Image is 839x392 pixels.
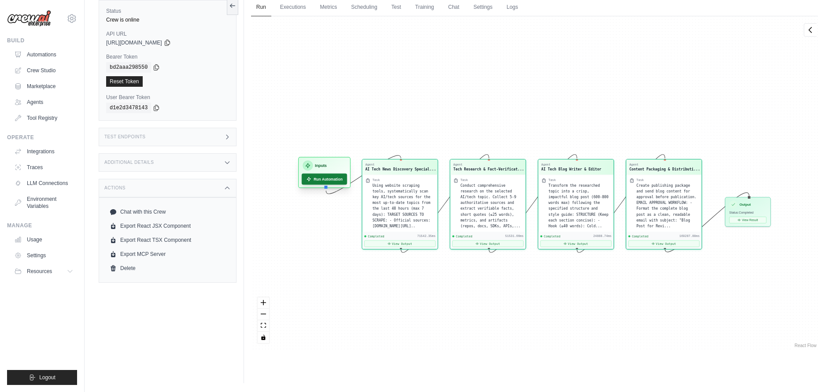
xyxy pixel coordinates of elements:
[11,111,77,125] a: Tool Registry
[795,350,839,392] iframe: Chat Widget
[729,217,766,223] button: View Result
[11,79,77,93] a: Marketplace
[258,297,269,343] div: React Flow controls
[629,166,700,172] div: Content Packaging & Distribution Specialist
[7,370,77,385] button: Logout
[372,183,434,229] div: Using website scraping tools, systematically scan key AI/tech sources for the most up-to-date top...
[11,160,77,174] a: Traces
[11,192,77,213] a: Environment Variables
[258,332,269,343] button: toggle interactivity
[372,183,430,228] span: Using website scraping tools, systematically scan key AI/tech sources for the most up-to-date top...
[315,163,327,169] h3: Inputs
[729,211,754,214] span: Status: Completed
[7,222,77,229] div: Manage
[626,159,702,250] div: AgentContent Packaging & Distributi...TaskCreate publishing package and send blog content for app...
[11,48,77,62] a: Automations
[258,309,269,320] button: zoom out
[636,178,644,182] div: Task
[365,166,436,172] div: AI Tech News Discovery Specialist
[106,205,229,219] a: Chat with this Crew
[541,163,601,166] div: Agent
[11,264,77,278] button: Resources
[540,240,612,247] button: View Output
[541,166,601,172] div: AI Tech Blog Writer & Editor
[725,197,771,227] div: OutputStatus:CompletedView Result
[548,178,556,182] div: Task
[27,268,52,275] span: Resources
[302,174,347,185] button: Run Automation
[258,320,269,332] button: fit view
[460,183,522,229] div: Conduct comprehensive research on the selected AI/tech topic. Collect 5-9 authoritative sources a...
[628,240,699,247] button: View Output
[7,37,77,44] div: Build
[739,202,751,207] h3: Output
[106,103,151,113] code: d1e2d3478143
[258,297,269,309] button: zoom in
[489,155,577,252] g: Edge from dce746effce4b433d51001dd45984f6a to 2f2b86600821200ccf618ab75c627643
[372,178,380,182] div: Task
[298,159,351,190] div: InputsRun Automation
[636,183,696,228] span: Create publishing package and send blog content for approval before publication. EMAIL APPROVAL W...
[577,155,665,252] g: Edge from 2f2b86600821200ccf618ab75c627643 to 912a8027e3947be95cb7f2158bfae02e
[11,176,77,190] a: LLM Connections
[104,134,146,140] h3: Test Endpoints
[665,192,749,252] g: Edge from 912a8027e3947be95cb7f2158bfae02e to outputNode
[106,261,229,275] a: Delete
[7,134,77,141] div: Operate
[460,183,520,228] span: Conduct comprehensive research on the selected AI/tech topic. Collect 5-9 authoritative sources a...
[417,234,436,238] div: 71542.35ms
[104,160,154,165] h3: Additional Details
[679,234,699,238] div: 169287.88ms
[636,183,699,229] div: Create publishing package and send blog content for approval before publication. EMAIL APPROVAL W...
[106,62,151,73] code: bd2aaa298550
[106,53,229,60] label: Bearer Token
[106,219,229,233] a: Export React JSX Component
[11,95,77,109] a: Agents
[544,234,561,238] span: Completed
[795,343,817,348] a: React Flow attribution
[453,163,524,166] div: Agent
[632,234,648,238] span: Completed
[106,30,229,37] label: API URL
[629,163,700,166] div: Agent
[505,234,524,238] div: 51531.66ms
[326,155,401,194] g: Edge from inputsNode to 851e90a341063d36cd57d5378cf93411
[538,159,614,250] div: AgentAI Tech Blog Writer & EditorTaskTransform the researched topic into a crisp, impactful blog ...
[106,94,229,101] label: User Bearer Token
[593,234,612,238] div: 24888.74ms
[456,234,473,238] span: Completed
[368,234,384,238] span: Completed
[11,63,77,78] a: Crew Studio
[460,178,468,182] div: Task
[548,183,608,228] span: Transform the researched topic into a crisp, impactful blog post (600-800 words max) following th...
[106,247,229,261] a: Export MCP Server
[11,233,77,247] a: Usage
[453,166,524,172] div: Tech Research & Fact-Verification Specialist
[401,155,489,252] g: Edge from 851e90a341063d36cd57d5378cf93411 to dce746effce4b433d51001dd45984f6a
[11,248,77,263] a: Settings
[39,374,55,381] span: Logout
[450,159,526,250] div: AgentTech Research & Fact-Verificat...TaskConduct comprehensive research on the selected AI/tech ...
[364,240,436,247] button: View Output
[11,144,77,159] a: Integrations
[106,233,229,247] a: Export React TSX Component
[106,76,143,87] a: Reset Token
[548,183,610,229] div: Transform the researched topic into a crisp, impactful blog post (600-800 words max) following th...
[106,39,162,46] span: [URL][DOMAIN_NAME]
[106,7,229,15] label: Status
[106,16,229,23] div: Crew is online
[365,163,436,166] div: Agent
[7,10,51,27] img: Logo
[452,240,524,247] button: View Output
[104,185,126,191] h3: Actions
[362,159,438,250] div: AgentAI Tech News Discovery Special...TaskUsing website scraping tools, systematically scan key A...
